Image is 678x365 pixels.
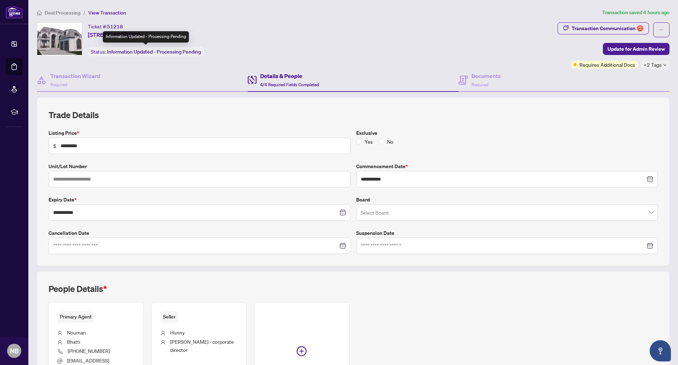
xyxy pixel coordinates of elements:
h4: Details & People [260,72,319,80]
span: 51218 [107,23,123,30]
span: [PERSON_NAME] - corporate director [170,338,234,353]
span: ellipsis [659,27,664,32]
h4: Documents [471,72,501,80]
span: Yes [362,138,376,145]
label: Listing Price [49,129,351,137]
h4: Transaction Wizard [50,72,100,80]
span: Nouman [67,329,86,336]
span: Bhatti [67,338,80,345]
label: Commencement Date [356,162,658,170]
h2: People Details [49,283,107,294]
li: / [83,9,85,17]
div: Transaction Communication [572,23,643,34]
span: Update for Admin Review [607,43,665,55]
button: Update for Admin Review [603,43,669,55]
article: Transaction saved 4 hours ago [602,9,669,17]
span: Primary Agent [57,311,95,322]
span: Requires Additional Docs [579,61,635,68]
span: Hunny [170,329,185,336]
span: 4/4 Required Fields Completed [260,82,319,87]
span: Required [471,82,488,87]
img: logo [6,5,23,18]
span: $ [53,142,56,150]
span: Required [50,82,67,87]
button: Transaction Communication2 [557,22,649,34]
span: Information Updated - Processing Pending [107,49,201,55]
span: Deal Processing [45,10,80,16]
label: Expiry Date [49,196,351,204]
label: Cancellation Date [49,229,351,237]
span: home [37,10,42,15]
span: plus-circle [297,346,307,356]
h2: Trade Details [49,109,658,121]
span: [PHONE_NUMBER] [68,348,110,354]
span: No [384,138,396,145]
button: Open asap [650,340,671,361]
span: Seller [160,311,178,322]
label: Board [356,196,658,204]
label: Unit/Lot Number [49,162,351,170]
div: 2 [637,25,643,32]
label: Exclusive [356,129,658,137]
span: [STREET_ADDRESS] [88,31,140,39]
span: +2 Tags [644,61,662,69]
div: Status: [88,47,204,56]
span: View Transaction [88,10,126,16]
div: Ticket #: [88,22,123,31]
label: Suspension Date [356,229,658,237]
span: down [663,63,667,67]
img: IMG-W12371689_1.jpg [37,23,82,56]
span: NB [10,346,19,356]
